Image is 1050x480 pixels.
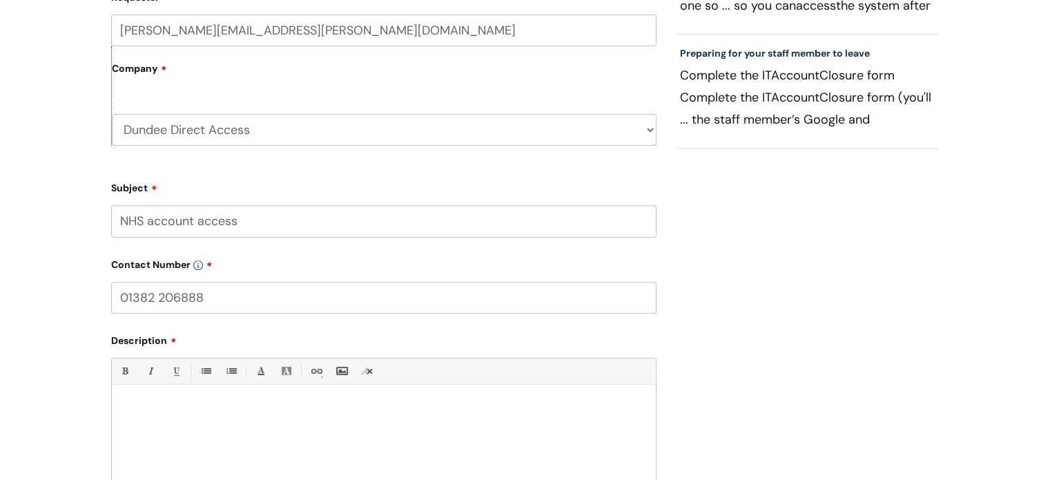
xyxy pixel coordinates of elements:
label: Contact Number [111,254,657,271]
a: 1. Ordered List (Ctrl-Shift-8) [222,363,240,380]
a: Bold (Ctrl-B) [116,363,133,380]
a: Italic (Ctrl-I) [142,363,159,380]
a: Underline(Ctrl-U) [167,363,184,380]
img: info-icon.svg [193,260,203,270]
label: Company [112,58,657,89]
a: Preparing for your staff member to leave [680,47,870,59]
p: Complete the IT Closure form Complete the IT Closure form (you'll ... the staff member’s Google a... [680,64,937,131]
input: Email [111,15,657,46]
a: Link [307,363,324,380]
a: • Unordered List (Ctrl-Shift-7) [197,363,214,380]
label: Subject [111,177,657,194]
a: Font Color [252,363,269,380]
span: Account [771,89,819,106]
a: Insert Image... [333,363,350,380]
a: Back Color [278,363,295,380]
label: Description [111,330,657,347]
span: Account [771,67,819,84]
a: Remove formatting (Ctrl-\) [358,363,376,380]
